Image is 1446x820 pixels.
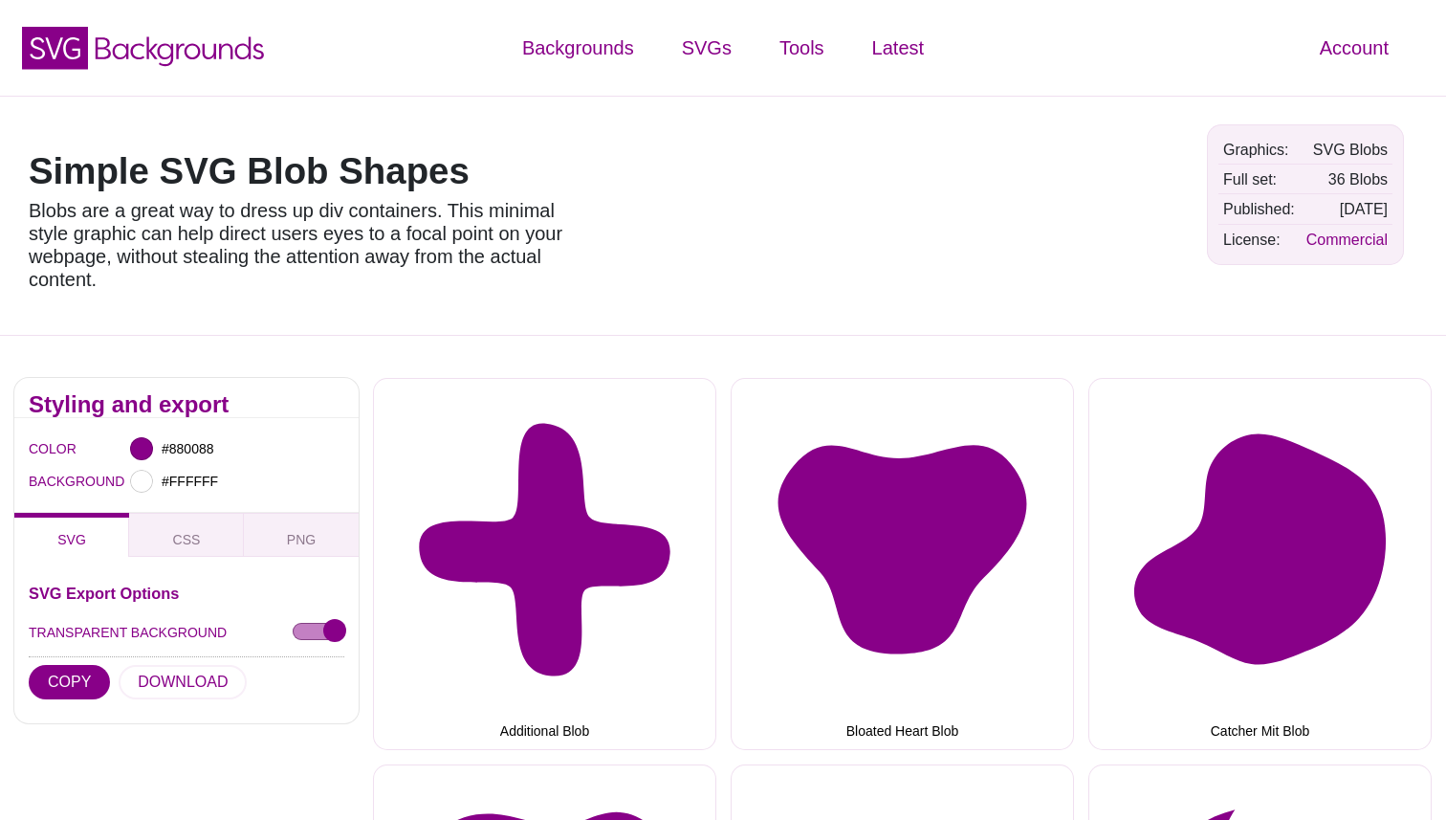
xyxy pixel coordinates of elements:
[29,199,574,291] p: Blobs are a great way to dress up div containers. This minimal style graphic can help direct user...
[498,19,658,77] a: Backgrounds
[29,469,53,494] label: BACKGROUND
[1306,232,1388,248] a: Commercial
[29,620,227,645] label: TRANSPARENT BACKGROUND
[1218,166,1300,193] td: Full set:
[658,19,756,77] a: SVGs
[1302,166,1392,193] td: 36 Blobs
[29,153,574,189] h1: Simple SVG Blob Shapes
[373,378,716,750] button: Additional Blob
[287,532,316,547] span: PNG
[119,665,247,699] button: DOWNLOAD
[1302,136,1392,164] td: SVG Blobs
[756,19,848,77] a: Tools
[848,19,948,77] a: Latest
[1088,378,1432,750] button: Catcher Mit Blob
[129,513,244,557] button: CSS
[731,378,1074,750] button: Bloated Heart Blob
[1218,195,1300,223] td: Published:
[173,532,201,547] span: CSS
[29,586,344,601] h3: SVG Export Options
[244,513,359,557] button: PNG
[29,436,53,461] label: COLOR
[1218,136,1300,164] td: Graphics:
[1296,19,1413,77] a: Account
[1302,195,1392,223] td: [DATE]
[29,665,110,699] button: COPY
[29,397,344,412] h2: Styling and export
[1218,226,1300,254] td: License:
